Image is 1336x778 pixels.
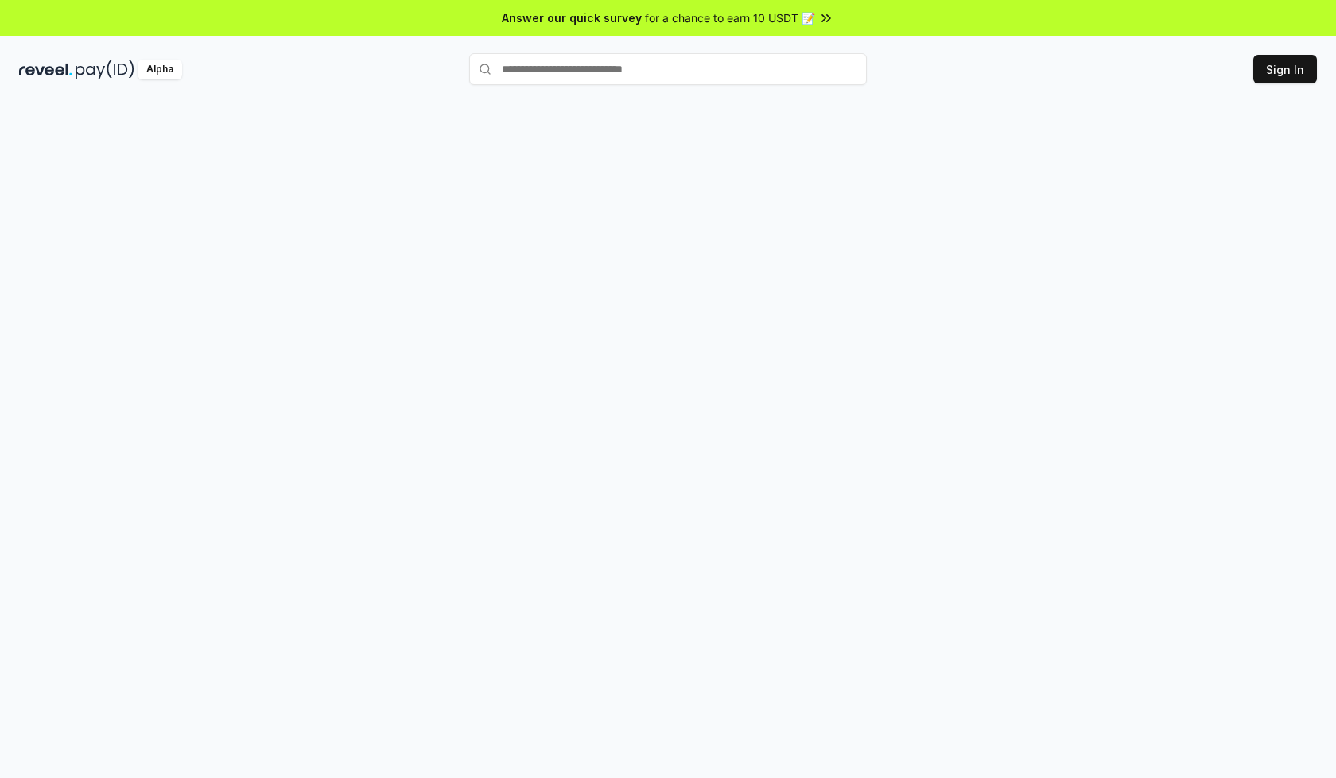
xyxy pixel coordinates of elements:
[19,60,72,79] img: reveel_dark
[645,10,815,26] span: for a chance to earn 10 USDT 📝
[502,10,642,26] span: Answer our quick survey
[76,60,134,79] img: pay_id
[1253,55,1317,83] button: Sign In
[138,60,182,79] div: Alpha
